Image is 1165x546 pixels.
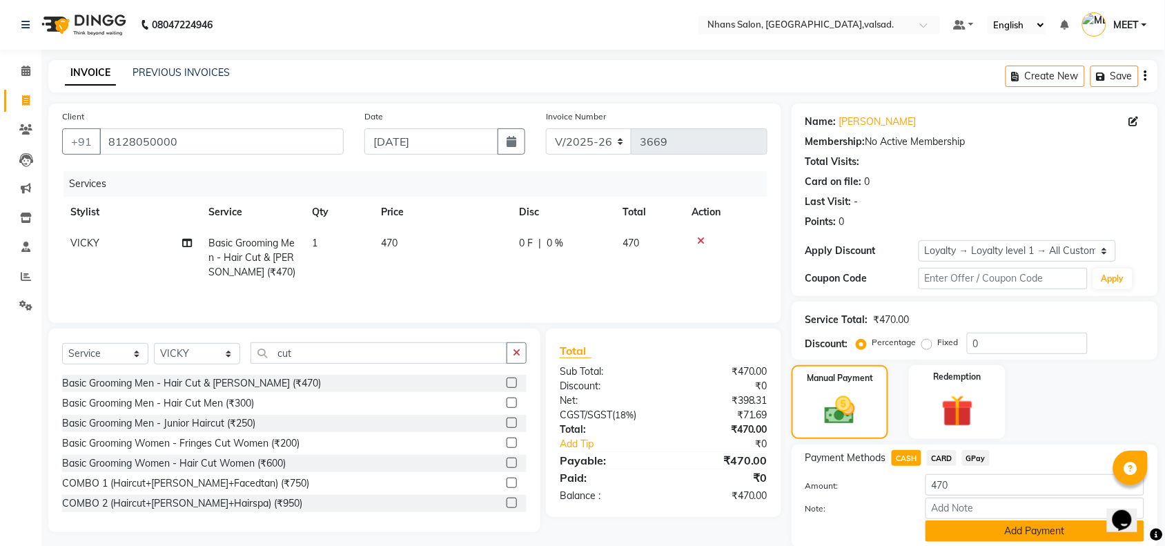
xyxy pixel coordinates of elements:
span: Total [560,344,591,358]
div: Balance : [549,489,664,503]
span: MEET [1113,18,1139,32]
span: 1 [312,237,317,249]
input: Enter Offer / Coupon Code [919,268,1088,289]
div: - [854,195,859,209]
div: Discount: [549,379,664,393]
div: Card on file: [805,175,862,189]
div: ₹398.31 [663,393,778,408]
div: Apply Discount [805,244,919,258]
div: ₹71.69 [663,408,778,422]
span: Basic Grooming Men - Hair Cut & [PERSON_NAME] (₹470) [208,237,295,278]
button: Save [1090,66,1139,87]
a: Add Tip [549,437,683,451]
button: Apply [1093,269,1133,289]
div: Coupon Code [805,271,919,286]
div: ₹0 [663,469,778,486]
th: Service [200,197,304,228]
div: Basic Grooming Women - Fringes Cut Women (₹200) [62,436,300,451]
div: ₹0 [683,437,778,451]
div: Services [63,171,778,197]
label: Manual Payment [807,372,873,384]
label: Client [62,110,84,123]
div: ₹470.00 [663,452,778,469]
label: Note: [795,503,915,515]
div: COMBO 2 (Haircut+[PERSON_NAME]+Hairspa) (₹950) [62,496,302,511]
th: Price [373,197,511,228]
span: CGST/SGST [560,409,612,421]
div: Name: [805,115,836,129]
a: PREVIOUS INVOICES [133,66,230,79]
span: 470 [381,237,398,249]
div: Membership: [805,135,865,149]
img: _cash.svg [815,393,865,428]
img: _gift.svg [932,391,983,431]
th: Total [614,197,683,228]
span: 0 % [547,236,563,251]
b: 08047224946 [152,6,213,44]
div: Service Total: [805,313,868,327]
div: Total Visits: [805,155,860,169]
div: Total: [549,422,664,437]
th: Qty [304,197,373,228]
span: 470 [623,237,639,249]
div: 0 [865,175,870,189]
span: CASH [892,450,921,466]
iframe: chat widget [1107,491,1151,532]
div: ₹470.00 [663,364,778,379]
label: Amount: [795,480,915,492]
label: Date [364,110,383,123]
div: Net: [549,393,664,408]
th: Disc [511,197,614,228]
div: ₹0 [663,379,778,393]
input: Search by Name/Mobile/Email/Code [99,128,344,155]
label: Percentage [872,336,917,349]
span: | [538,236,541,251]
div: Payable: [549,452,664,469]
th: Action [683,197,767,228]
div: COMBO 1 (Haircut+[PERSON_NAME]+Facedtan) (₹750) [62,476,309,491]
div: Sub Total: [549,364,664,379]
label: Redemption [934,371,981,383]
span: Payment Methods [805,451,886,465]
div: No Active Membership [805,135,1144,149]
input: Amount [926,474,1144,496]
span: 0 F [519,236,533,251]
th: Stylist [62,197,200,228]
div: Basic Grooming Men - Junior Haircut (₹250) [62,416,255,431]
div: ₹470.00 [663,489,778,503]
div: Basic Grooming Men - Hair Cut & [PERSON_NAME] (₹470) [62,376,321,391]
span: 18% [615,409,634,420]
span: CARD [927,450,957,466]
div: ₹470.00 [874,313,910,327]
div: Paid: [549,469,664,486]
button: Add Payment [926,520,1144,542]
a: INVOICE [65,61,116,86]
div: Last Visit: [805,195,852,209]
a: [PERSON_NAME] [839,115,917,129]
img: MEET [1082,12,1106,37]
label: Invoice Number [546,110,606,123]
img: logo [35,6,130,44]
button: +91 [62,128,101,155]
span: VICKY [70,237,99,249]
input: Search or Scan [251,342,507,364]
div: ( ) [549,408,664,422]
div: Basic Grooming Men - Hair Cut Men (₹300) [62,396,254,411]
div: Points: [805,215,836,229]
div: 0 [839,215,845,229]
div: ₹470.00 [663,422,778,437]
button: Create New [1006,66,1085,87]
div: Basic Grooming Women - Hair Cut Women (₹600) [62,456,286,471]
label: Fixed [938,336,959,349]
input: Add Note [926,498,1144,519]
div: Discount: [805,337,848,351]
span: GPay [962,450,990,466]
